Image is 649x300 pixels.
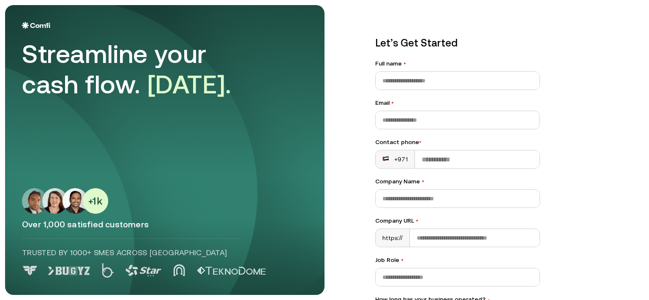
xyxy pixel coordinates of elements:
[147,70,232,99] span: [DATE].
[419,139,421,145] span: •
[22,266,38,275] img: Logo 0
[422,178,424,185] span: •
[376,229,410,247] div: https://
[375,177,540,186] label: Company Name
[22,39,259,100] div: Streamline your cash flow.
[375,138,540,147] div: Contact phone
[375,59,540,68] label: Full name
[375,216,540,225] label: Company URL
[391,99,394,106] span: •
[401,256,404,263] span: •
[404,60,406,67] span: •
[382,155,408,164] div: +971
[375,98,540,107] label: Email
[22,22,50,29] img: Logo
[22,247,239,258] p: Trusted by 1000+ SMEs across [GEOGRAPHIC_DATA]
[375,35,540,51] p: Let’s Get Started
[125,265,161,276] img: Logo 3
[173,264,185,276] img: Logo 4
[102,263,114,278] img: Logo 2
[197,267,266,275] img: Logo 5
[48,267,90,275] img: Logo 1
[416,217,418,224] span: •
[375,256,540,265] label: Job Role
[22,219,308,230] p: Over 1,000 satisfied customers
